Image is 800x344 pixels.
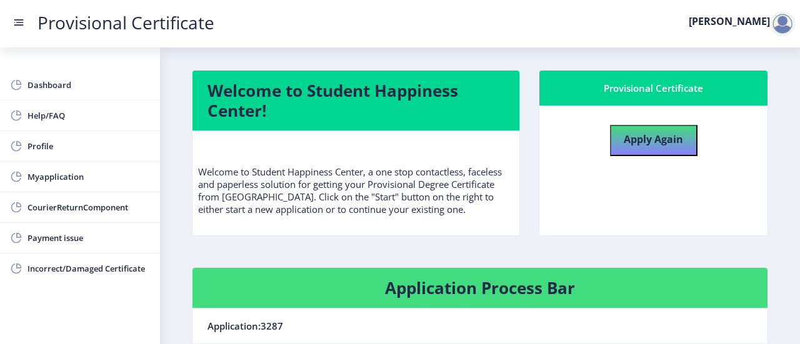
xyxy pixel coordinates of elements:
b: Apply Again [624,132,683,146]
h4: Welcome to Student Happiness Center! [207,81,504,120]
h4: Application Process Bar [207,278,752,298]
label: [PERSON_NAME] [689,16,770,26]
div: Provisional Certificate [554,81,752,96]
span: Help/FAQ [27,108,150,123]
span: Payment issue [27,230,150,245]
span: Incorrect/Damaged Certificate [27,261,150,276]
span: Profile [27,139,150,154]
span: CourierReturnComponent [27,200,150,215]
span: Dashboard [27,77,150,92]
a: Provisional Certificate [25,16,227,29]
p: Welcome to Student Happiness Center, a one stop contactless, faceless and paperless solution for ... [198,140,514,215]
button: Apply Again [610,125,697,156]
span: Myapplication [27,169,150,184]
span: Application:3287 [207,318,283,333]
